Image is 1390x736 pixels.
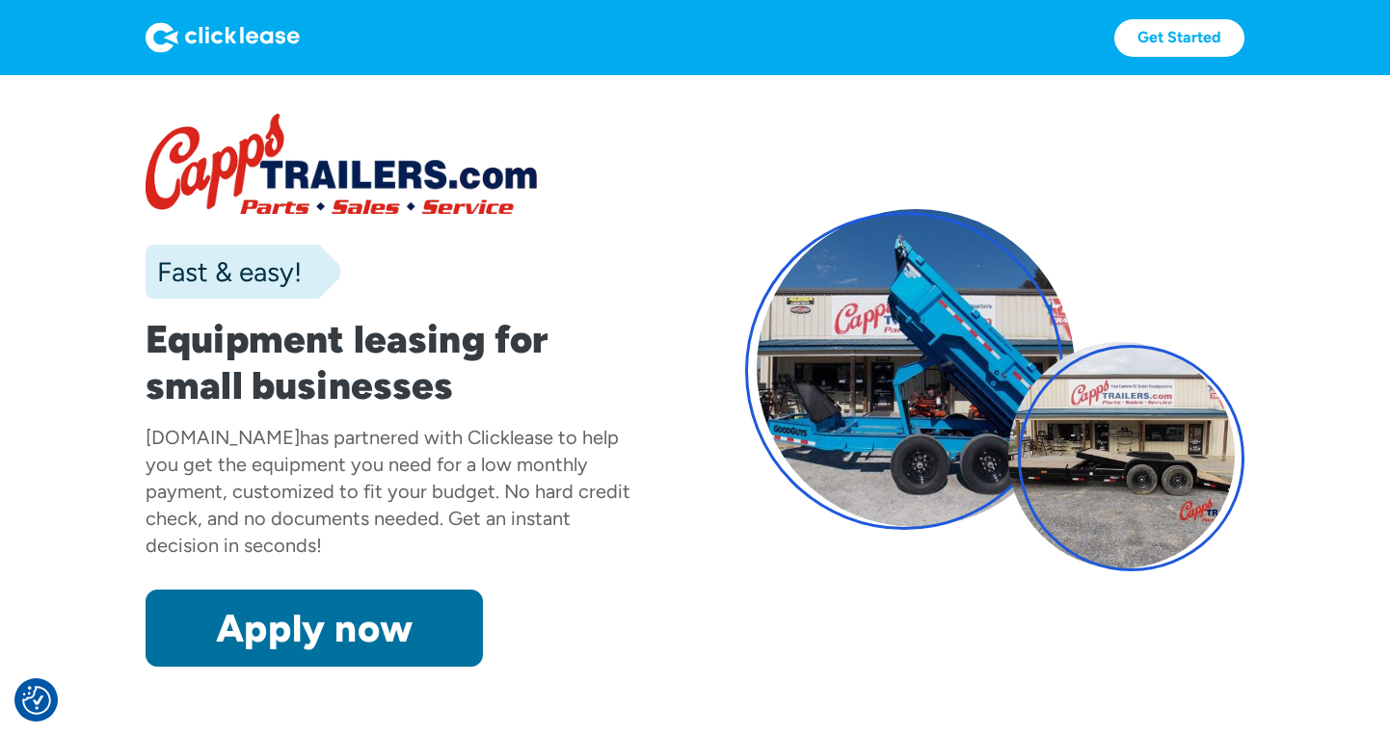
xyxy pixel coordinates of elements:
div: [DOMAIN_NAME] [146,426,300,449]
div: Fast & easy! [146,252,302,291]
a: Get Started [1114,19,1244,57]
a: Apply now [146,590,483,667]
button: Consent Preferences [22,686,51,715]
img: Revisit consent button [22,686,51,715]
div: has partnered with Clicklease to help you get the equipment you need for a low monthly payment, c... [146,426,630,557]
h1: Equipment leasing for small businesses [146,316,645,408]
img: Logo [146,22,300,53]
